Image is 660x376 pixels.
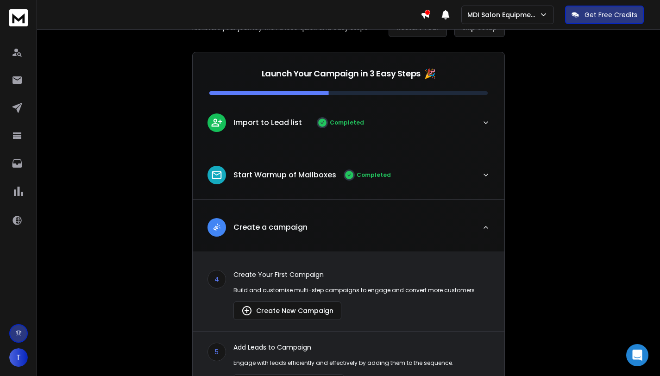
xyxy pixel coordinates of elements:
[207,343,226,361] div: 5
[233,117,302,128] p: Import to Lead list
[193,158,504,199] button: leadStart Warmup of MailboxesCompleted
[585,10,637,19] p: Get Free Credits
[211,117,223,128] img: lead
[193,211,504,251] button: leadCreate a campaign
[424,67,436,80] span: 🎉
[241,305,252,316] img: lead
[233,270,476,279] p: Create Your First Campaign
[9,9,28,26] img: logo
[565,6,644,24] button: Get Free Credits
[262,67,421,80] p: Launch Your Campaign in 3 Easy Steps
[207,270,226,288] div: 4
[467,10,539,19] p: MDI Salon Equipment
[9,348,28,367] button: T
[211,169,223,181] img: lead
[330,119,364,126] p: Completed
[626,344,648,366] div: Open Intercom Messenger
[233,222,308,233] p: Create a campaign
[357,171,391,179] p: Completed
[233,301,341,320] button: Create New Campaign
[233,343,453,352] p: Add Leads to Campaign
[233,287,476,294] p: Build and customise multi-step campaigns to engage and convert more customers.
[211,221,223,233] img: lead
[193,106,504,147] button: leadImport to Lead listCompleted
[233,359,453,367] p: Engage with leads efficiently and effectively by adding them to the sequence.
[233,169,336,181] p: Start Warmup of Mailboxes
